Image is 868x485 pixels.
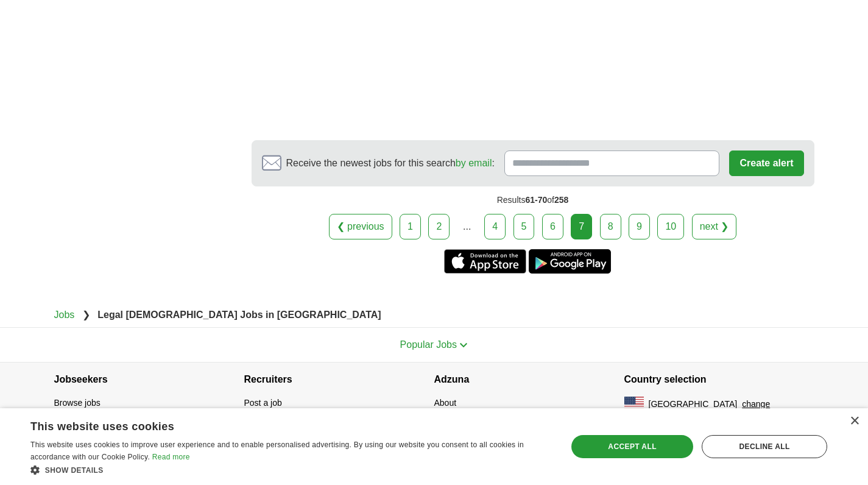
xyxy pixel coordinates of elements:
a: 6 [542,214,563,239]
img: US flag [624,397,644,411]
span: 61-70 [525,195,547,205]
h4: Country selection [624,363,814,397]
button: Create alert [729,150,803,176]
span: ❯ [82,310,90,320]
span: [GEOGRAPHIC_DATA] [649,398,738,411]
a: 4 [484,214,506,239]
a: Get the Android app [529,249,611,274]
span: Receive the newest jobs for this search : [286,156,495,171]
a: ❮ previous [329,214,392,239]
a: Post a job [244,398,282,408]
button: change [742,398,770,411]
span: 258 [554,195,568,205]
div: This website uses cookies [30,416,521,434]
div: Results of [252,186,814,214]
div: Decline all [702,435,827,458]
div: 7 [571,214,592,239]
div: Close [850,417,859,426]
a: About [434,398,457,408]
a: 10 [657,214,684,239]
img: toggle icon [459,342,468,348]
span: Popular Jobs [400,339,457,350]
a: 2 [428,214,450,239]
span: Show details [45,466,104,475]
a: Get the iPhone app [444,249,526,274]
strong: Legal [DEMOGRAPHIC_DATA] Jobs in [GEOGRAPHIC_DATA] [97,310,381,320]
a: Browse jobs [54,398,101,408]
a: by email [456,158,492,168]
a: 8 [600,214,621,239]
div: Show details [30,464,551,476]
a: Jobs [54,310,75,320]
a: 5 [513,214,535,239]
span: This website uses cookies to improve user experience and to enable personalised advertising. By u... [30,441,524,461]
a: 1 [400,214,421,239]
a: Read more, opens a new window [152,453,190,461]
div: Accept all [571,435,693,458]
a: next ❯ [692,214,737,239]
a: 9 [629,214,650,239]
div: ... [455,214,479,239]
